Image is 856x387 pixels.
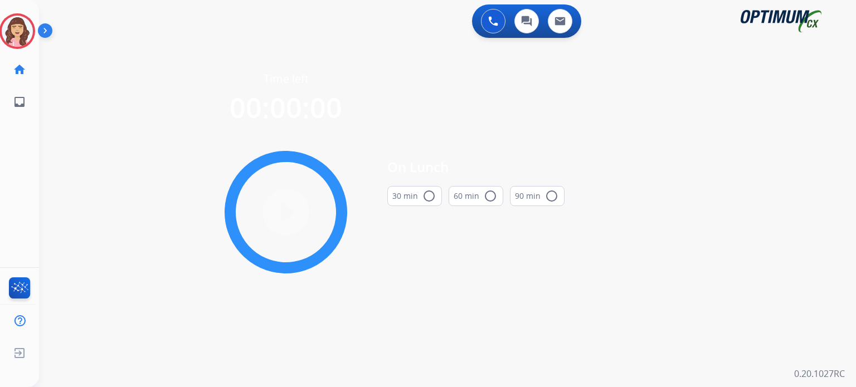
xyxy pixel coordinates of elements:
button: 60 min [449,186,503,206]
button: 90 min [510,186,565,206]
button: 30 min [387,186,442,206]
span: 00:00:00 [230,89,342,126]
p: 0.20.1027RC [794,367,845,380]
mat-icon: inbox [13,95,26,109]
mat-icon: radio_button_unchecked [422,189,436,203]
mat-icon: home [13,63,26,76]
mat-icon: radio_button_unchecked [545,189,558,203]
img: avatar [2,16,33,47]
span: Time left [264,71,309,87]
span: On Lunch [387,157,565,177]
mat-icon: radio_button_unchecked [484,189,497,203]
